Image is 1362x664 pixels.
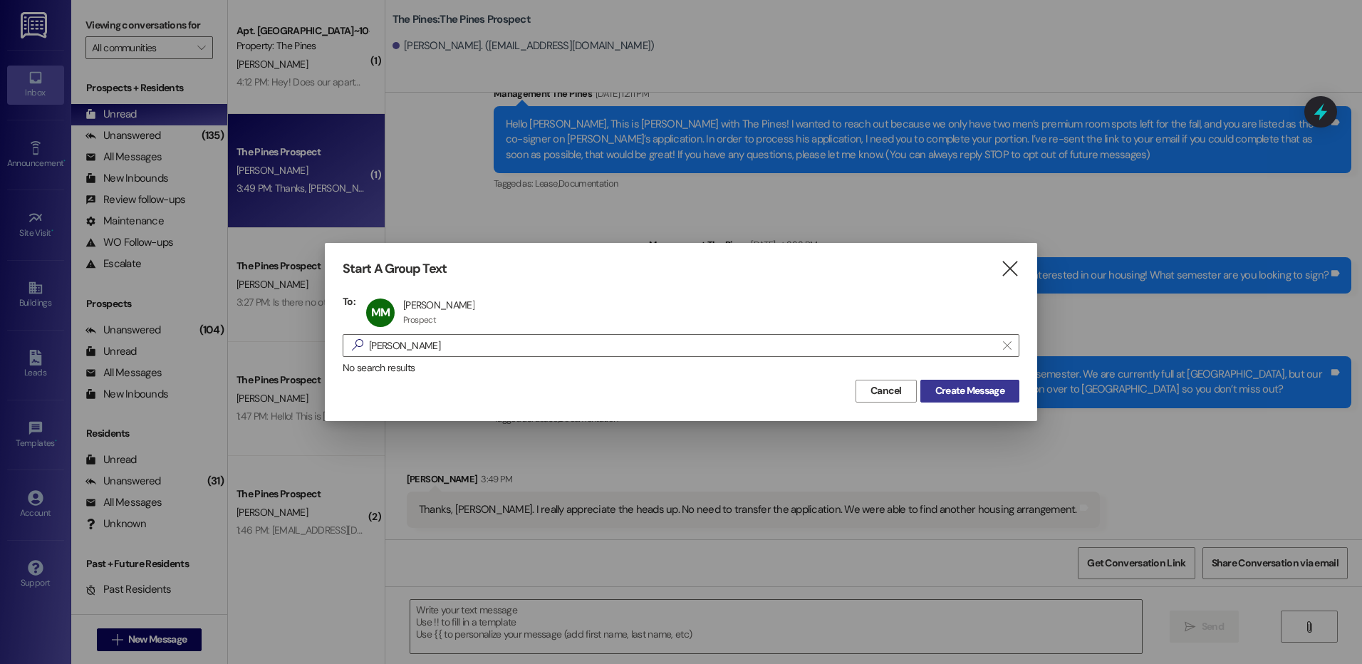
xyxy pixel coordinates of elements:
[403,314,436,326] div: Prospect
[369,336,996,356] input: Search for any contact or apartment
[343,261,447,277] h3: Start A Group Text
[996,335,1019,356] button: Clear text
[870,383,902,398] span: Cancel
[403,299,474,311] div: [PERSON_NAME]
[371,305,390,320] span: MM
[343,295,355,308] h3: To:
[856,380,917,403] button: Cancel
[1000,261,1019,276] i: 
[920,380,1019,403] button: Create Message
[343,360,1019,375] div: No search results
[1003,340,1011,351] i: 
[346,338,369,353] i: 
[935,383,1004,398] span: Create Message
